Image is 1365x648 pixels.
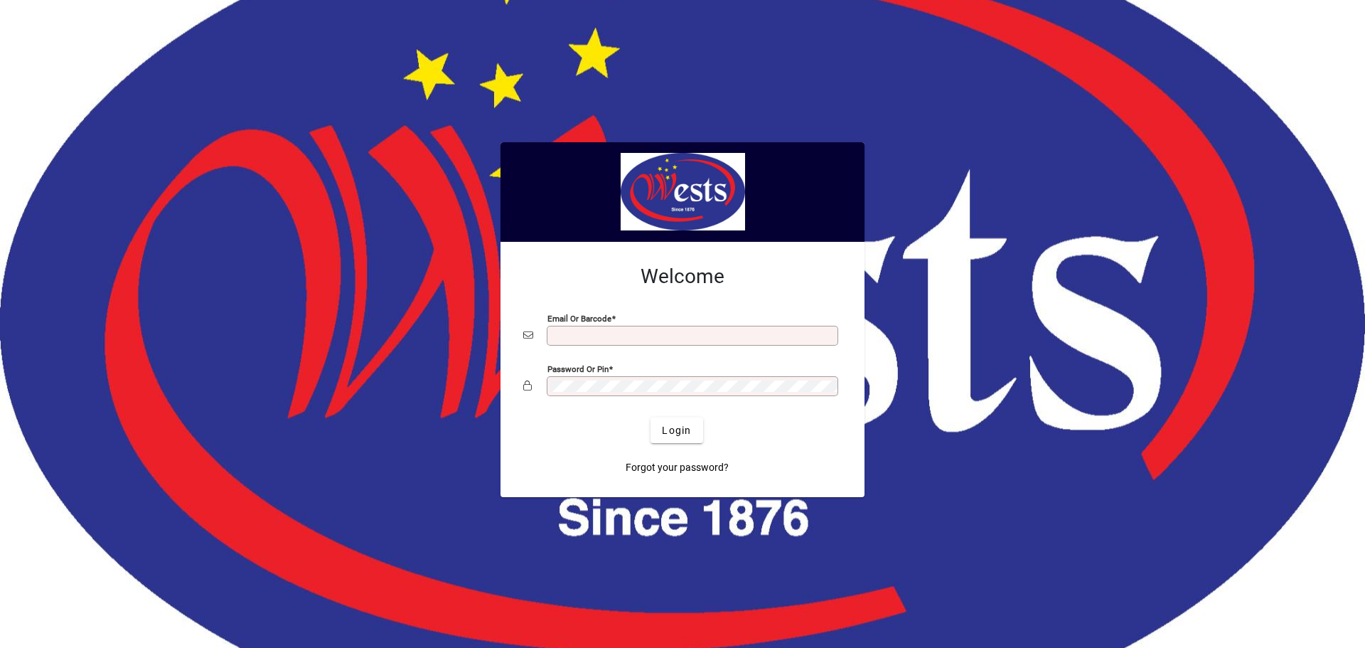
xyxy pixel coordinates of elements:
button: Login [651,418,702,443]
span: Login [662,423,691,438]
mat-label: Email or Barcode [547,314,611,324]
h2: Welcome [523,265,842,289]
a: Forgot your password? [620,455,734,480]
span: Forgot your password? [626,460,729,475]
mat-label: Password or Pin [547,364,609,374]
